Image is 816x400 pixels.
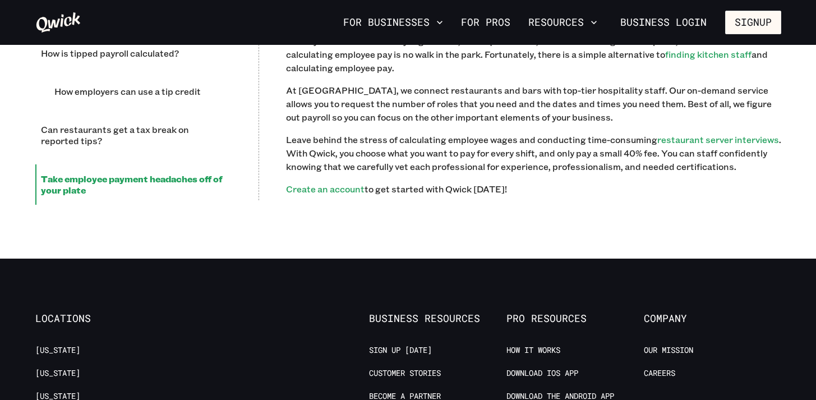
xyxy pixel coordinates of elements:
p: When you consider the many regulations, tax requirements, and minimum wage laws in place, it’s cl... [286,34,781,75]
li: How is tipped payroll calculated? [35,39,232,68]
a: Customer stories [369,368,441,379]
a: Business Login [611,11,716,34]
a: restaurant server interviews [657,134,779,145]
a: How it Works [506,345,560,356]
a: [US_STATE] [35,345,80,356]
li: Can restaurants get a tax break on reported tips? [35,115,232,155]
a: Download IOS App [506,368,578,379]
span: Pro Resources [506,312,644,325]
button: Resources [524,13,602,32]
a: Our Mission [644,345,693,356]
li: How employers can use a tip credit [49,77,232,106]
span: Business Resources [369,312,506,325]
span: Company [644,312,781,325]
a: Careers [644,368,675,379]
a: For Pros [457,13,515,32]
a: Create an account [286,183,365,195]
span: Locations [35,312,173,325]
button: For Businesses [339,13,448,32]
li: Take employee payment headaches off of your plate [35,164,232,205]
a: Sign up [DATE] [369,345,432,356]
p: At [GEOGRAPHIC_DATA], we connect restaurants and bars with top-tier hospitality staff. Our on-dem... [286,84,781,124]
a: [US_STATE] [35,368,80,379]
p: Leave behind the stress of calculating employee wages and conducting time-consuming . With Qwick,... [286,133,781,173]
p: to get started with Qwick [DATE]! [286,182,781,196]
button: Signup [725,11,781,34]
a: finding kitchen staff [665,48,752,60]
